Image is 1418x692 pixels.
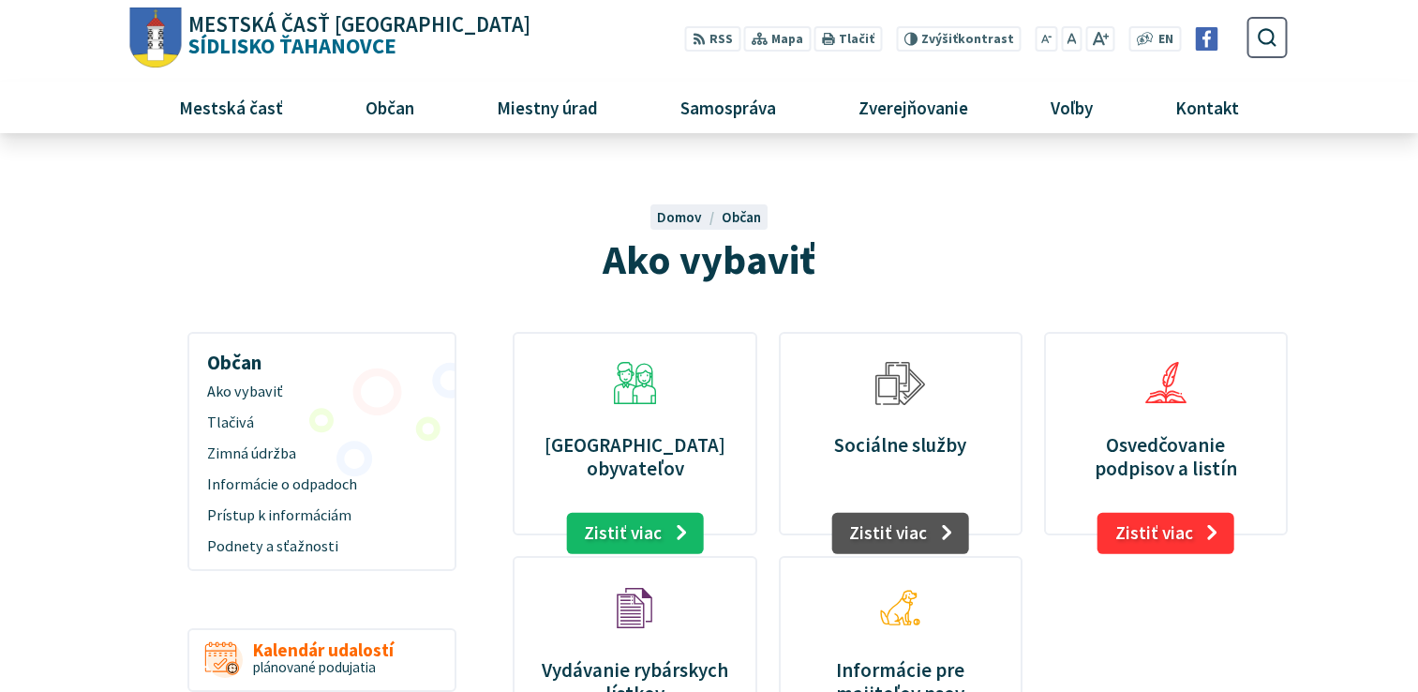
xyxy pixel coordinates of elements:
[196,439,447,470] a: Zimná údržba
[253,658,376,676] span: plánované podujatia
[196,338,447,377] h3: Občan
[744,26,811,52] a: Mapa
[207,531,437,562] span: Podnety a sťažnosti
[1154,30,1179,50] a: EN
[196,377,447,408] a: Ako vybaviť
[566,513,704,554] a: Zistiť viac
[831,513,969,554] a: Zistiť viac
[331,82,448,132] a: Občan
[1097,513,1235,554] a: Zistiť viac
[657,208,702,226] span: Domov
[801,433,999,457] p: Sociálne služby
[921,32,1014,47] span: kontrast
[1017,82,1127,132] a: Voľby
[536,433,734,480] p: [GEOGRAPHIC_DATA] obyvateľov
[196,408,447,439] a: Tlačivá
[207,408,437,439] span: Tlačivá
[462,82,632,132] a: Miestny úrad
[207,501,437,532] span: Prístup k informáciám
[489,82,605,132] span: Miestny úrad
[1067,433,1264,480] p: Osvedčovanie podpisov a listín
[207,377,437,408] span: Ako vybaviť
[657,208,721,226] a: Domov
[814,26,882,52] button: Tlačiť
[130,8,182,68] img: Prejsť na domovskú stránku
[839,32,874,47] span: Tlačiť
[771,30,803,50] span: Mapa
[685,26,740,52] a: RSS
[196,501,447,532] a: Prístup k informáciám
[921,31,958,47] span: Zvýšiť
[1195,27,1218,51] img: Prejsť na Facebook stránku
[144,82,317,132] a: Mestská časť
[172,82,290,132] span: Mestská časť
[603,233,815,285] span: Ako vybaviť
[358,82,421,132] span: Občan
[709,30,733,50] span: RSS
[196,470,447,501] a: Informácie o odpadoch
[253,640,394,660] span: Kalendár udalostí
[647,82,811,132] a: Samospráva
[825,82,1003,132] a: Zverejňovanie
[1142,82,1274,132] a: Kontakt
[196,531,447,562] a: Podnety a sťažnosti
[851,82,975,132] span: Zverejňovanie
[188,14,530,36] span: Mestská časť [GEOGRAPHIC_DATA]
[722,208,761,226] a: Občan
[896,26,1021,52] button: Zvýšiťkontrast
[1036,26,1058,52] button: Zmenšiť veľkosť písma
[130,8,530,68] a: Logo Sídlisko Ťahanovce, prejsť na domovskú stránku.
[1169,82,1246,132] span: Kontakt
[207,470,437,501] span: Informácie o odpadoch
[207,439,437,470] span: Zimná údržba
[1158,30,1173,50] span: EN
[182,14,531,57] span: Sídlisko Ťahanovce
[673,82,783,132] span: Samospráva
[1085,26,1114,52] button: Zväčšiť veľkosť písma
[1044,82,1100,132] span: Voľby
[1061,26,1082,52] button: Nastaviť pôvodnú veľkosť písma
